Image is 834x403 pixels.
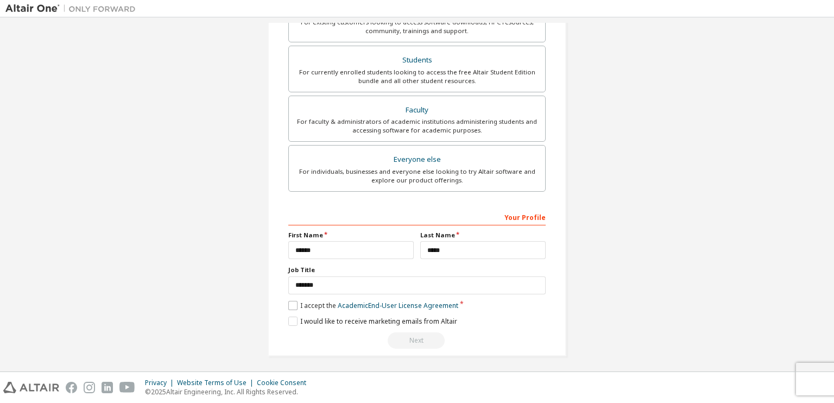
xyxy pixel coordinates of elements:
[338,301,458,310] a: Academic End-User License Agreement
[145,387,313,396] p: © 2025 Altair Engineering, Inc. All Rights Reserved.
[257,379,313,387] div: Cookie Consent
[295,53,539,68] div: Students
[288,301,458,310] label: I accept the
[119,382,135,393] img: youtube.svg
[145,379,177,387] div: Privacy
[288,208,546,225] div: Your Profile
[295,152,539,167] div: Everyone else
[295,167,539,185] div: For individuals, businesses and everyone else looking to try Altair software and explore our prod...
[420,231,546,240] label: Last Name
[288,231,414,240] label: First Name
[177,379,257,387] div: Website Terms of Use
[84,382,95,393] img: instagram.svg
[288,317,457,326] label: I would like to receive marketing emails from Altair
[295,117,539,135] div: For faculty & administrators of academic institutions administering students and accessing softwa...
[102,382,113,393] img: linkedin.svg
[295,103,539,118] div: Faculty
[288,266,546,274] label: Job Title
[295,18,539,35] div: For existing customers looking to access software downloads, HPC resources, community, trainings ...
[5,3,141,14] img: Altair One
[3,382,59,393] img: altair_logo.svg
[295,68,539,85] div: For currently enrolled students looking to access the free Altair Student Edition bundle and all ...
[288,332,546,349] div: Email already exists
[66,382,77,393] img: facebook.svg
